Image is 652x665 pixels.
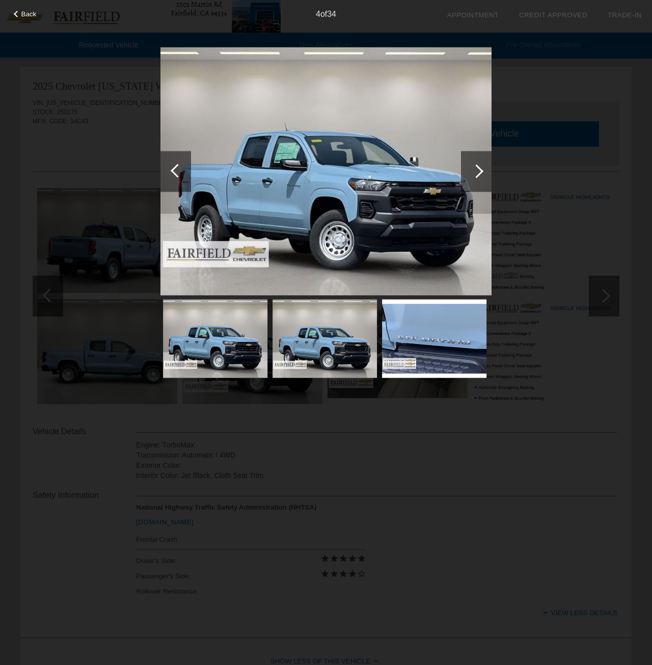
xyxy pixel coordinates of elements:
[21,10,37,18] span: Back
[608,11,642,19] a: Trade-In
[160,47,492,296] img: 4.jpg
[382,300,486,378] img: 6.jpg
[273,300,377,378] img: 5.jpg
[447,11,499,19] a: Appointment
[519,11,587,19] a: Credit Approved
[316,10,320,18] span: 4
[163,300,267,378] img: 4.jpg
[327,10,336,18] span: 34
